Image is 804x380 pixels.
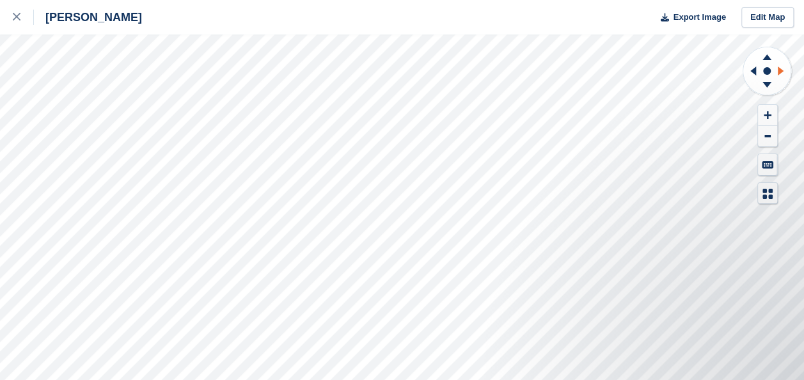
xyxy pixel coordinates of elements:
[673,11,725,24] span: Export Image
[758,126,777,147] button: Zoom Out
[758,154,777,175] button: Keyboard Shortcuts
[34,10,142,25] div: [PERSON_NAME]
[741,7,794,28] a: Edit Map
[653,7,726,28] button: Export Image
[758,183,777,204] button: Map Legend
[758,105,777,126] button: Zoom In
